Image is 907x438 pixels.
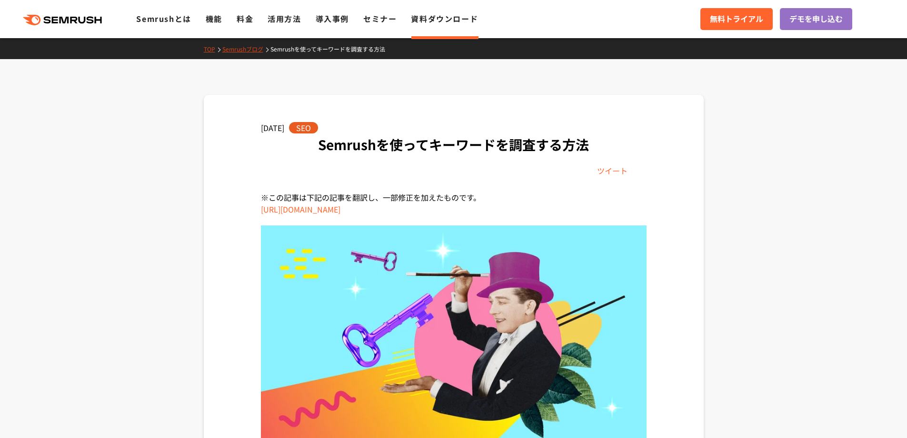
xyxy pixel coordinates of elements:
a: デモを申し込む [780,8,852,30]
a: ツイート [597,165,628,176]
a: 機能 [206,13,222,24]
a: 料金 [237,13,253,24]
span: [DATE] [261,122,284,133]
span: デモを申し込む [789,13,843,25]
span: SEO [289,122,318,133]
div: ※この記事は下記の記事を翻訳し、一部修正を加えたものです。 [261,192,647,216]
a: 活用方法 [268,13,301,24]
a: [URL][DOMAIN_NAME] [261,204,340,215]
a: 無料トライアル [700,8,773,30]
a: セミナー [363,13,397,24]
h1: Semrushを使ってキーワードを調査する方法 [261,134,647,155]
span: 無料トライアル [710,13,763,25]
a: Semrushを使ってキーワードを調査する方法 [270,45,392,53]
a: 導入事例 [316,13,349,24]
a: 資料ダウンロード [411,13,478,24]
a: Semrushとは [136,13,191,24]
a: TOP [204,45,222,53]
a: Semrushブログ [222,45,270,53]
